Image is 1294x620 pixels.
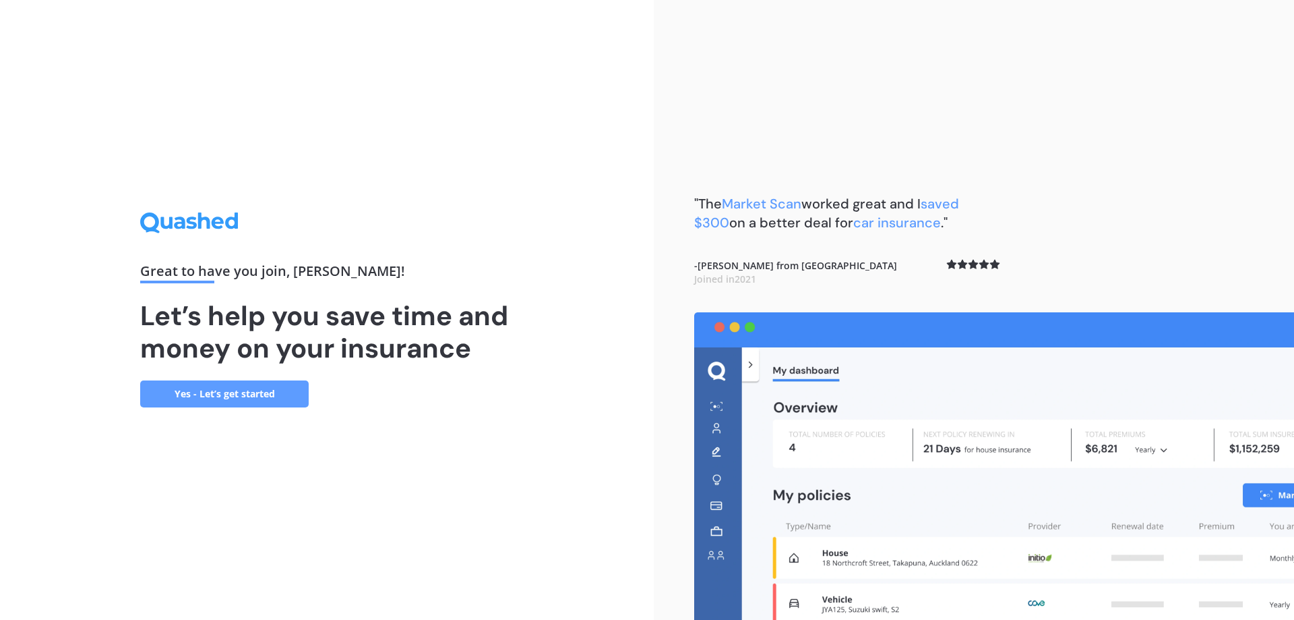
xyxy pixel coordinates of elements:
div: Great to have you join , [PERSON_NAME] ! [140,264,514,283]
a: Yes - Let’s get started [140,381,309,407]
h1: Let’s help you save time and money on your insurance [140,300,514,364]
span: Market Scan [722,195,801,213]
span: Joined in 2021 [694,273,756,285]
img: dashboard.webp [694,312,1294,620]
span: saved $300 [694,195,959,231]
b: - [PERSON_NAME] from [GEOGRAPHIC_DATA] [694,259,897,285]
b: "The worked great and I on a better deal for ." [694,195,959,231]
span: car insurance [853,214,941,231]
